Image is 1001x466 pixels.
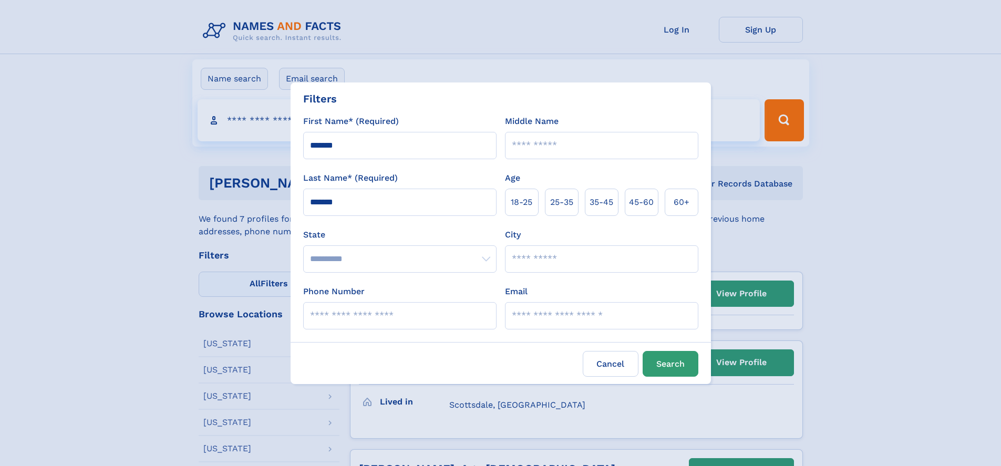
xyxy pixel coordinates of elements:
[303,115,399,128] label: First Name* (Required)
[590,196,613,209] span: 35‑45
[511,196,532,209] span: 18‑25
[583,351,638,377] label: Cancel
[550,196,573,209] span: 25‑35
[674,196,689,209] span: 60+
[505,115,559,128] label: Middle Name
[505,285,528,298] label: Email
[303,285,365,298] label: Phone Number
[303,229,497,241] label: State
[505,229,521,241] label: City
[303,172,398,184] label: Last Name* (Required)
[505,172,520,184] label: Age
[303,91,337,107] div: Filters
[629,196,654,209] span: 45‑60
[643,351,698,377] button: Search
